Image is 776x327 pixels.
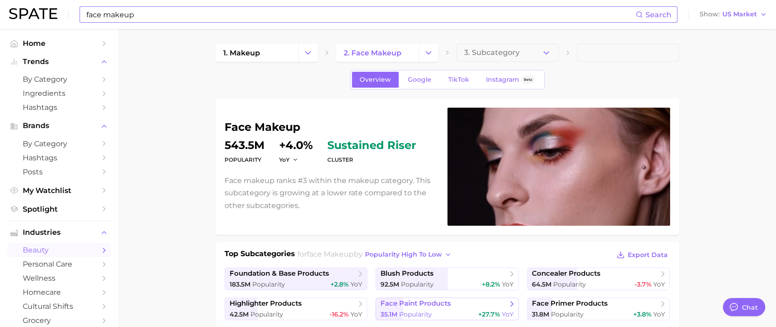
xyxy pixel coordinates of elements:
[23,89,95,98] span: Ingredients
[7,299,111,313] a: cultural shifts
[646,10,671,19] span: Search
[419,44,438,62] button: Change Category
[298,44,318,62] button: Change Category
[307,250,354,258] span: face makeup
[7,165,111,179] a: Posts
[23,103,95,112] span: Hashtags
[700,12,720,17] span: Show
[223,49,260,57] span: 1. makeup
[375,297,519,320] a: face paint products35.1m Popularity+27.7% YoY
[330,310,349,318] span: -16.2%
[486,76,519,84] span: Instagram
[225,268,368,290] a: foundation & base products183.5m Popularity+2.8% YoY
[532,299,608,308] span: face primer products
[375,268,519,290] a: blush products92.5m Popularity+8.2% YoY
[23,260,95,268] span: personal care
[252,280,285,288] span: Popularity
[360,76,391,84] span: Overview
[225,122,436,133] h1: face makeup
[85,7,636,22] input: Search here for a brand, industry, or ingredient
[230,280,250,288] span: 183.5m
[7,271,111,285] a: wellness
[653,280,665,288] span: YoY
[230,310,249,318] span: 42.5m
[633,310,651,318] span: +3.8%
[23,316,95,325] span: grocery
[380,299,451,308] span: face paint products
[23,168,95,176] span: Posts
[7,100,111,114] a: Hashtags
[23,122,95,130] span: Brands
[225,297,368,320] a: highlighter products42.5m Popularity-16.2% YoY
[215,44,298,62] a: 1. makeup
[327,140,416,151] span: sustained riser
[464,49,520,57] span: 3. Subcategory
[225,174,436,212] p: Face makeup ranks #3 within the makeup category. This subcategory is growing at a lower rate comp...
[279,156,299,163] button: YoY
[614,248,670,261] button: Export Data
[527,297,670,320] a: face primer products31.8m Popularity+3.8% YoY
[23,75,95,84] span: by Category
[279,156,290,163] span: YoY
[23,228,95,237] span: Industries
[344,49,401,57] span: 2. face makeup
[527,268,670,290] a: concealer products64.5m Popularity-3.7% YoY
[532,310,549,318] span: 31.8m
[350,280,362,288] span: YoY
[23,205,95,213] span: Spotlight
[23,139,95,148] span: by Category
[230,299,302,308] span: highlighter products
[23,302,95,311] span: cultural shifts
[330,280,349,288] span: +2.8%
[502,310,514,318] span: YoY
[7,151,111,165] a: Hashtags
[7,257,111,271] a: personal care
[23,274,95,282] span: wellness
[448,76,469,84] span: TikTok
[400,72,439,88] a: Google
[478,72,543,88] a: InstagramBeta
[7,86,111,100] a: Ingredients
[722,12,757,17] span: US Market
[7,119,111,133] button: Brands
[7,55,111,69] button: Trends
[279,140,313,151] dd: +4.0%
[350,310,362,318] span: YoY
[225,140,265,151] dd: 543.5m
[327,154,416,165] dt: cluster
[456,44,559,62] button: 3. Subcategory
[225,154,265,165] dt: Popularity
[553,280,586,288] span: Popularity
[7,72,111,86] a: by Category
[7,36,111,50] a: Home
[399,310,432,318] span: Popularity
[532,269,601,278] span: concealer products
[502,280,514,288] span: YoY
[23,246,95,254] span: beauty
[380,310,397,318] span: 35.1m
[225,248,295,262] h1: Top Subcategories
[230,269,329,278] span: foundation & base products
[380,269,434,278] span: blush products
[336,44,419,62] a: 2. face makeup
[7,137,111,151] a: by Category
[363,248,454,261] button: popularity high to low
[250,310,283,318] span: Popularity
[524,76,532,84] span: Beta
[401,280,434,288] span: Popularity
[23,186,95,195] span: My Watchlist
[628,251,668,259] span: Export Data
[23,154,95,162] span: Hashtags
[482,280,500,288] span: +8.2%
[23,39,95,48] span: Home
[297,250,454,258] span: for by
[697,9,769,20] button: ShowUS Market
[634,280,651,288] span: -3.7%
[7,243,111,257] a: beauty
[478,310,500,318] span: +27.7%
[380,280,399,288] span: 92.5m
[408,76,431,84] span: Google
[365,251,442,258] span: popularity high to low
[441,72,477,88] a: TikTok
[7,226,111,239] button: Industries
